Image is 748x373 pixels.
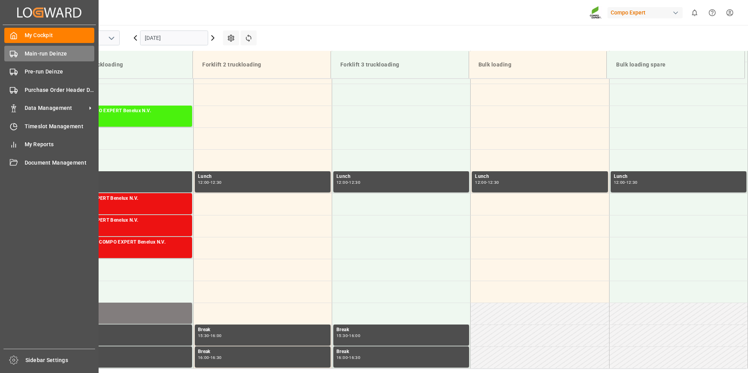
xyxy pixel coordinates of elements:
[61,57,186,72] div: Forklift 1 truckloading
[608,7,683,18] div: Compo Expert
[336,326,466,334] div: Break
[348,356,349,359] div: -
[349,181,360,184] div: 12:30
[25,159,95,167] span: Document Management
[210,356,222,359] div: 16:30
[614,181,625,184] div: 12:00
[59,107,189,115] div: DEMATRA, COMPO EXPERT Benelux N.V.
[614,173,743,181] div: Lunch
[348,334,349,337] div: -
[210,334,222,337] div: 16:00
[209,334,210,337] div: -
[4,118,94,134] a: Timeslot Management
[59,203,189,209] div: Main ref : 14053250
[348,181,349,184] div: -
[337,57,462,72] div: Forklift 3 truckloading
[59,195,189,203] div: WTA, COMPO EXPERT Benelux N.V.
[486,181,487,184] div: -
[4,82,94,97] a: Purchase Order Header Deinze
[198,356,209,359] div: 16:00
[25,122,95,131] span: Timeslot Management
[336,334,348,337] div: 15:30
[59,239,189,246] div: [PERSON_NAME], COMPO EXPERT Benelux N.V.
[198,334,209,337] div: 15:30
[25,50,95,58] span: Main-run Deinze
[140,30,208,45] input: DD.MM.YYYY
[608,5,686,20] button: Compo Expert
[25,86,95,94] span: Purchase Order Header Deinze
[59,224,189,231] div: Main ref : 14053354
[590,6,602,20] img: Screenshot%202023-09-29%20at%2010.02.21.png_1712312052.png
[625,181,626,184] div: -
[198,326,327,334] div: Break
[25,104,86,112] span: Data Management
[336,181,348,184] div: 12:00
[59,246,189,253] div: Main ref : 14053368
[198,181,209,184] div: 12:00
[4,64,94,79] a: Pre-run Deinze
[59,173,189,181] div: Lunch
[198,348,327,356] div: Break
[209,356,210,359] div: -
[703,4,721,22] button: Help Center
[25,31,95,39] span: My Cockpit
[626,181,638,184] div: 12:30
[349,334,360,337] div: 16:00
[25,356,95,364] span: Sidebar Settings
[59,312,189,319] div: Main ref : DEMATRA
[25,68,95,76] span: Pre-run Deinze
[198,173,327,181] div: Lunch
[336,173,466,181] div: Lunch
[349,356,360,359] div: 16:30
[59,115,189,122] div: Main ref : 14053285
[59,217,189,224] div: WTA, COMPO EXPERT Benelux N.V.
[25,140,95,149] span: My Reports
[4,46,94,61] a: Main-run Deinze
[210,181,222,184] div: 12:30
[199,57,324,72] div: Forklift 2 truckloading
[336,348,466,356] div: Break
[59,304,189,312] div: ,
[336,356,348,359] div: 16:00
[475,173,604,181] div: Lunch
[59,348,189,356] div: Break
[59,326,189,334] div: Break
[686,4,703,22] button: show 0 new notifications
[475,57,601,72] div: Bulk loading
[105,32,117,44] button: open menu
[475,181,486,184] div: 12:00
[209,181,210,184] div: -
[613,57,738,72] div: Bulk loading spare
[488,181,499,184] div: 12:30
[4,28,94,43] a: My Cockpit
